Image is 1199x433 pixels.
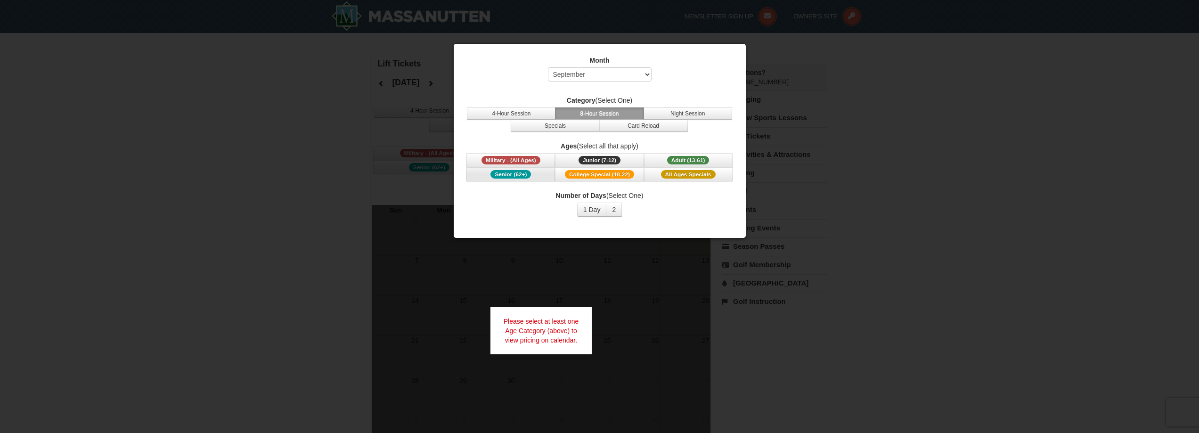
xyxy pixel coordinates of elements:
[555,167,644,181] button: College Special (18-22)
[644,167,733,181] button: All Ages Specials
[667,156,710,164] span: Adult (13-61)
[511,120,599,132] button: Specials
[467,107,555,120] button: 4-Hour Session
[565,170,634,179] span: College Special (18-22)
[606,203,622,217] button: 2
[555,153,644,167] button: Junior (7-12)
[644,153,733,167] button: Adult (13-61)
[561,142,577,150] strong: Ages
[661,170,716,179] span: All Ages Specials
[490,307,592,354] div: Please select at least one Age Category (above) to view pricing on calendar.
[644,107,732,120] button: Night Session
[555,107,644,120] button: 8-Hour Session
[466,153,555,167] button: Military - (All Ages)
[465,141,734,151] label: (Select all that apply)
[590,57,610,64] strong: Month
[490,170,531,179] span: Senior (62+)
[466,167,555,181] button: Senior (62+)
[567,97,595,104] strong: Category
[481,156,540,164] span: Military - (All Ages)
[465,96,734,105] label: (Select One)
[577,203,607,217] button: 1 Day
[465,191,734,200] label: (Select One)
[556,192,606,199] strong: Number of Days
[579,156,620,164] span: Junior (7-12)
[599,120,688,132] button: Card Reload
